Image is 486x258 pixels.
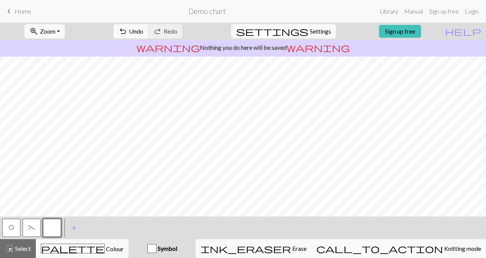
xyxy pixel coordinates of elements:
[28,224,35,230] span: left part of left 3+ stitch cable, wyif
[377,4,401,19] a: Library
[231,24,336,38] button: SettingsSettings
[291,245,307,252] span: Erase
[462,4,481,19] a: Login
[136,42,200,53] span: warning
[401,4,426,19] a: Manual
[5,6,14,17] span: keyboard_arrow_left
[9,224,14,230] span: yo
[23,219,41,237] button: (
[25,24,65,38] button: Zoom
[445,26,481,37] span: help
[113,24,149,38] button: Undo
[2,219,20,237] button: O
[426,4,462,19] a: Sign up free
[129,28,143,35] span: Undo
[287,42,350,53] span: warning
[5,5,31,18] a: Home
[201,243,291,254] span: ink_eraser
[29,26,38,37] span: zoom_in
[196,239,311,258] button: Erase
[40,28,55,35] span: Zoom
[36,239,129,258] button: Colour
[105,245,124,252] span: Colour
[443,245,481,252] span: Knitting mode
[236,27,308,36] i: Settings
[129,239,196,258] button: Symbol
[156,245,177,252] span: Symbol
[310,27,331,36] span: Settings
[3,43,483,52] p: Nothing you do here will be saved
[69,223,78,233] span: add
[5,243,14,254] span: highlight_alt
[15,8,31,15] span: Home
[14,245,31,252] span: Select
[41,243,104,254] span: palette
[379,25,421,38] a: Sign up free
[118,26,127,37] span: undo
[311,239,486,258] button: Knitting mode
[236,26,308,37] span: settings
[189,7,226,15] h2: Demo chart
[316,243,443,254] span: call_to_action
